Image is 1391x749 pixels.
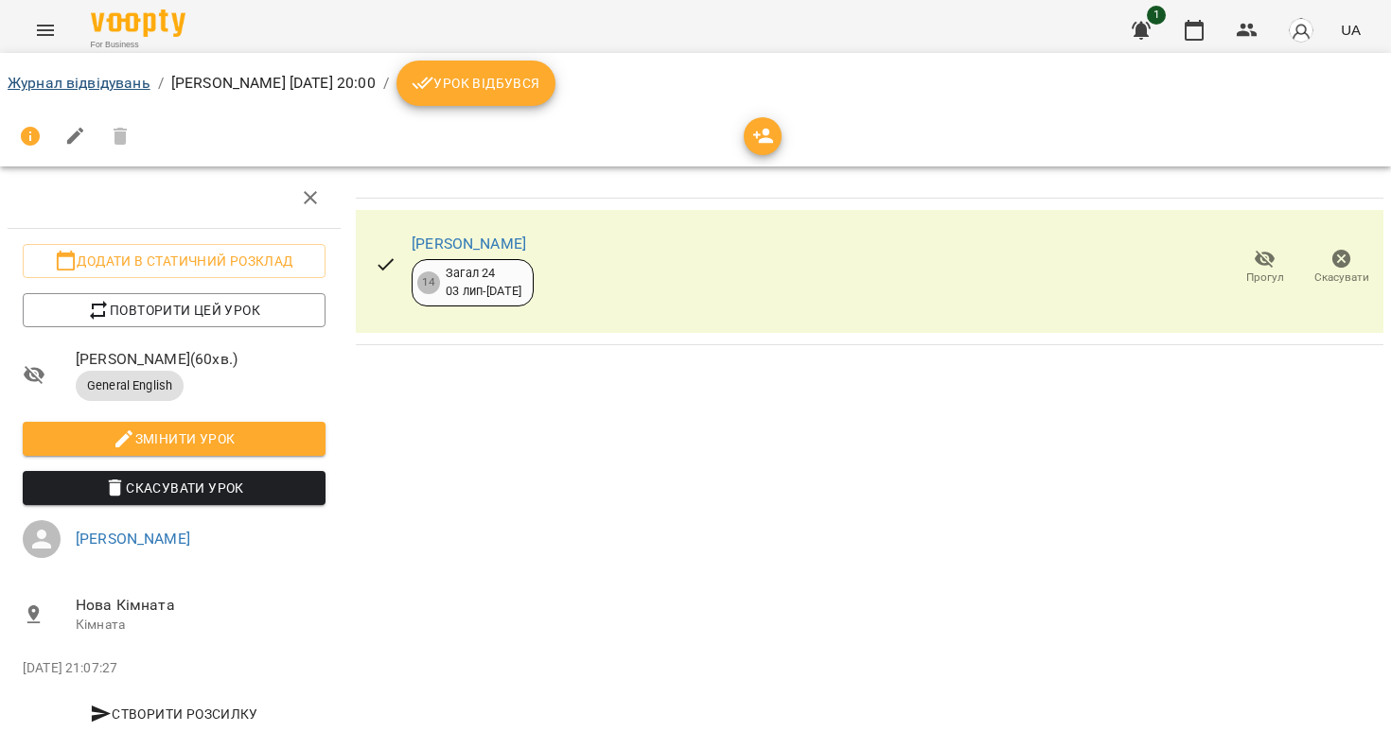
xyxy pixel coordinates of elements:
img: avatar_s.png [1288,17,1314,44]
li: / [383,72,389,95]
a: Журнал відвідувань [8,74,150,92]
nav: breadcrumb [8,61,1383,106]
button: Скасувати [1303,241,1380,294]
button: Створити розсилку [23,697,326,731]
p: [DATE] 21:07:27 [23,659,326,678]
div: Загал 24 03 лип - [DATE] [446,265,521,300]
button: UA [1333,12,1368,47]
span: Створити розсилку [30,703,318,725]
p: [PERSON_NAME] [DATE] 20:00 [171,72,376,95]
button: Menu [23,8,68,53]
span: Скасувати [1314,270,1369,286]
span: 1 [1147,6,1166,25]
button: Прогул [1226,241,1303,294]
span: Скасувати Урок [38,477,310,499]
img: Voopty Logo [91,9,185,37]
span: Повторити цей урок [38,299,310,322]
span: UA [1341,20,1361,40]
button: Повторити цей урок [23,293,326,327]
span: General English [76,377,184,394]
span: Додати в статичний розклад [38,250,310,272]
p: Кімната [76,616,326,635]
span: Прогул [1246,270,1284,286]
button: Змінити урок [23,422,326,456]
div: 14 [417,271,440,294]
span: [PERSON_NAME] ( 60 хв. ) [76,348,326,371]
button: Скасувати Урок [23,471,326,505]
button: Урок відбувся [396,61,555,106]
button: Додати в статичний розклад [23,244,326,278]
span: Змінити урок [38,427,310,450]
a: [PERSON_NAME] [412,235,526,253]
span: For Business [91,39,185,51]
span: Нова Кімната [76,594,326,617]
a: [PERSON_NAME] [76,530,190,548]
span: Урок відбувся [412,72,540,95]
li: / [158,72,164,95]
